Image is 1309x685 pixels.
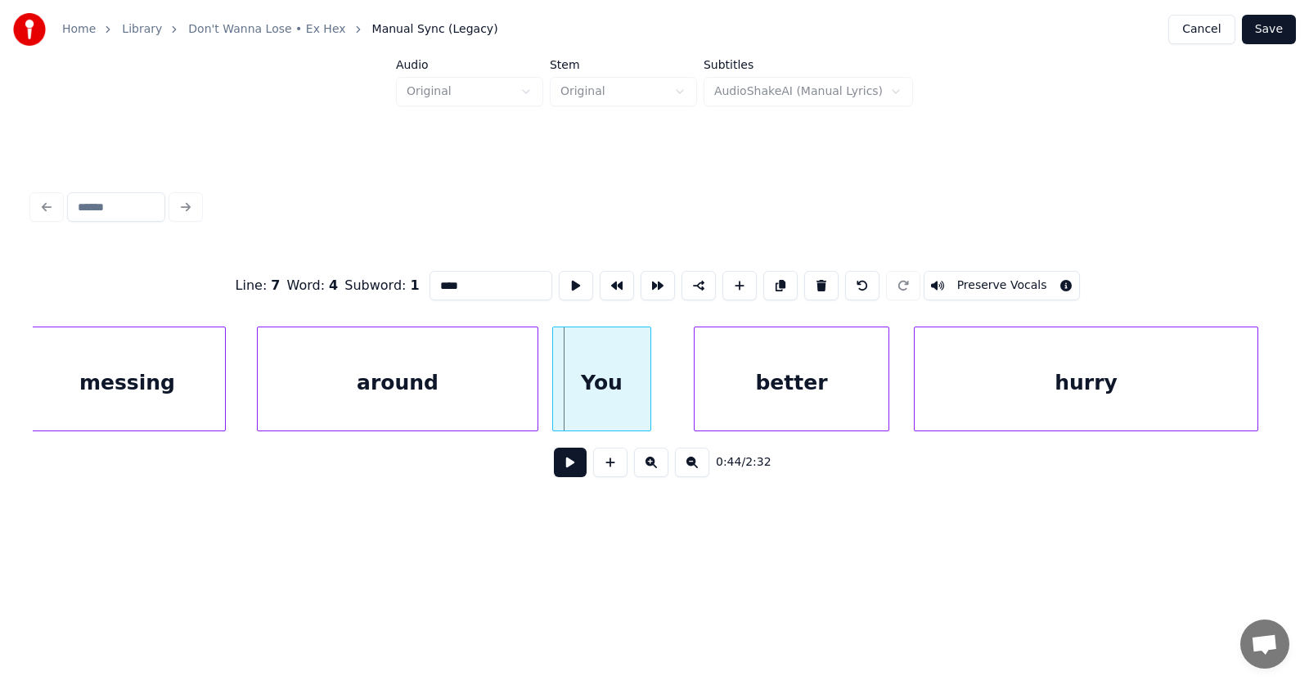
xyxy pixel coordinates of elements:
[716,454,741,471] span: 0:44
[924,271,1081,300] button: Toggle
[411,277,420,293] span: 1
[396,59,543,70] label: Audio
[188,21,345,38] a: Don't Wanna Lose • Ex Hex
[1168,15,1235,44] button: Cancel
[372,21,498,38] span: Manual Sync (Legacy)
[344,276,419,295] div: Subword :
[122,21,162,38] a: Library
[1242,15,1296,44] button: Save
[13,13,46,46] img: youka
[287,276,339,295] div: Word :
[62,21,96,38] a: Home
[62,21,498,38] nav: breadcrumb
[716,454,755,471] div: /
[271,277,280,293] span: 7
[1240,620,1289,669] a: Open chat
[704,59,913,70] label: Subtitles
[550,59,697,70] label: Stem
[745,454,771,471] span: 2:32
[236,276,281,295] div: Line :
[329,277,338,293] span: 4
